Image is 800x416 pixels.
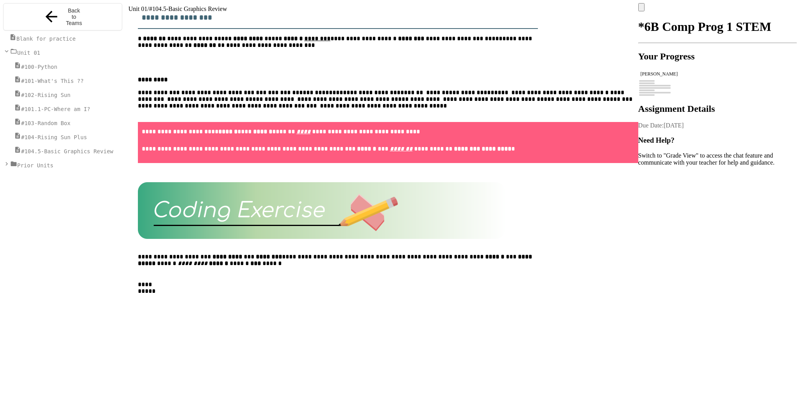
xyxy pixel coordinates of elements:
span: Unit 01 [129,5,147,12]
span: #102-Rising Sun [21,92,70,98]
span: #104.5-Basic Graphics Review [149,5,227,12]
span: Blank for practice [16,36,76,42]
div: [PERSON_NAME] [641,71,795,77]
button: Back to Teams [3,3,122,30]
span: / [147,5,149,12]
span: #101-What's This ?? [21,78,84,84]
span: Unit 01 [17,50,40,56]
h3: Need Help? [638,136,797,145]
span: #100-Python [21,64,57,70]
span: #101.1-PC-Where am I? [21,106,90,112]
span: Back to Teams [65,7,83,26]
span: #104.5-Basic Graphics Review [21,148,113,154]
h1: *6B Comp Prog 1 STEM [638,20,797,34]
span: [DATE] [664,122,684,129]
span: #104-Rising Sun Plus [21,134,87,140]
span: Due Date: [638,122,664,129]
p: Switch to "Grade View" to access the chat feature and communicate with your teacher for help and ... [638,152,797,166]
span: Prior Units [17,162,54,169]
div: My Account [638,3,797,11]
h2: Assignment Details [638,104,797,114]
span: #103-Random Box [21,120,70,126]
h2: Your Progress [638,51,797,62]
